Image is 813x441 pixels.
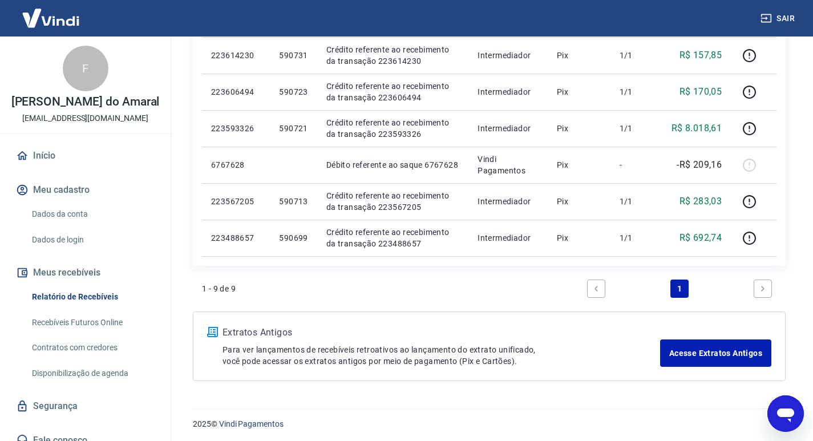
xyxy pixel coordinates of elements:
p: Crédito referente ao recebimento da transação 223567205 [326,190,459,213]
img: ícone [207,327,218,337]
p: 1/1 [620,123,653,134]
p: R$ 157,85 [679,48,722,62]
p: Intermediador [478,86,539,98]
a: Dados da conta [27,203,157,226]
p: Crédito referente ao recebimento da transação 223488657 [326,226,459,249]
a: Next page [754,280,772,298]
a: Início [14,143,157,168]
p: 590723 [279,86,308,98]
p: 1/1 [620,232,653,244]
p: 590721 [279,123,308,134]
p: R$ 283,03 [679,195,722,208]
a: Vindi Pagamentos [219,419,284,428]
p: [EMAIL_ADDRESS][DOMAIN_NAME] [22,112,148,124]
p: Pix [557,196,601,207]
img: Vindi [14,1,88,35]
p: Pix [557,159,601,171]
p: 223488657 [211,232,261,244]
p: - [620,159,653,171]
p: 590731 [279,50,308,61]
div: F [63,46,108,91]
a: Dados de login [27,228,157,252]
a: Disponibilização de agenda [27,362,157,385]
a: Page 1 is your current page [670,280,689,298]
p: Pix [557,50,601,61]
p: R$ 8.018,61 [672,122,722,135]
a: Contratos com credores [27,336,157,359]
p: Pix [557,232,601,244]
p: Débito referente ao saque 6767628 [326,159,459,171]
a: Acesse Extratos Antigos [660,339,771,367]
p: R$ 692,74 [679,231,722,245]
p: Intermediador [478,196,539,207]
p: Extratos Antigos [223,326,660,339]
a: Recebíveis Futuros Online [27,311,157,334]
p: [PERSON_NAME] do Amaral [11,96,160,108]
p: Pix [557,123,601,134]
p: Vindi Pagamentos [478,153,539,176]
p: -R$ 209,16 [677,158,722,172]
p: 2025 © [193,418,786,430]
p: Crédito referente ao recebimento da transação 223614230 [326,44,459,67]
p: Crédito referente ao recebimento da transação 223593326 [326,117,459,140]
p: 1 - 9 de 9 [202,283,236,294]
p: Para ver lançamentos de recebíveis retroativos ao lançamento do extrato unificado, você pode aces... [223,344,660,367]
p: Intermediador [478,232,539,244]
p: 223614230 [211,50,261,61]
p: 590699 [279,232,308,244]
p: 1/1 [620,86,653,98]
p: 223606494 [211,86,261,98]
a: Segurança [14,394,157,419]
button: Meu cadastro [14,177,157,203]
ul: Pagination [583,275,776,302]
p: 590713 [279,196,308,207]
p: Pix [557,86,601,98]
p: Intermediador [478,50,539,61]
iframe: Botão para abrir a janela de mensagens [767,395,804,432]
button: Sair [758,8,799,29]
p: R$ 170,05 [679,85,722,99]
p: Intermediador [478,123,539,134]
p: 1/1 [620,196,653,207]
p: Crédito referente ao recebimento da transação 223606494 [326,80,459,103]
p: 6767628 [211,159,261,171]
a: Previous page [587,280,605,298]
p: 223567205 [211,196,261,207]
p: 1/1 [620,50,653,61]
a: Relatório de Recebíveis [27,285,157,309]
p: 223593326 [211,123,261,134]
button: Meus recebíveis [14,260,157,285]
